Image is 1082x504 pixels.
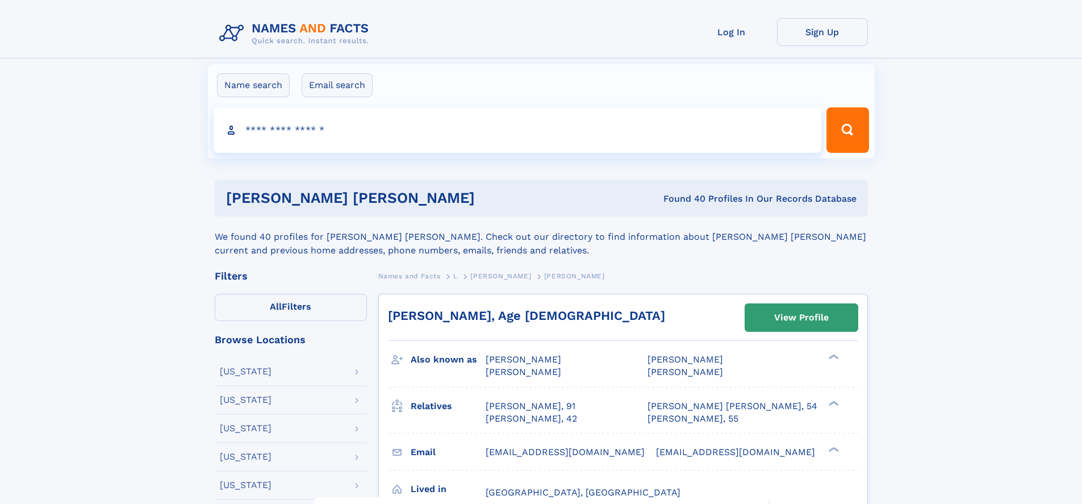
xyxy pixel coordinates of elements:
button: Search Button [826,107,868,153]
div: [US_STATE] [220,367,271,376]
div: ❯ [826,445,839,453]
div: [US_STATE] [220,395,271,405]
div: [US_STATE] [220,452,271,461]
label: Email search [302,73,373,97]
div: [US_STATE] [220,424,271,433]
span: [EMAIL_ADDRESS][DOMAIN_NAME] [486,447,645,457]
span: [GEOGRAPHIC_DATA], [GEOGRAPHIC_DATA] [486,487,680,498]
div: ❯ [826,353,839,361]
a: [PERSON_NAME], 55 [647,413,738,425]
span: [PERSON_NAME] [647,354,723,365]
a: L [453,269,458,283]
a: [PERSON_NAME] [PERSON_NAME], 54 [647,400,817,413]
a: Sign Up [777,18,868,46]
span: L [453,272,458,280]
div: [US_STATE] [220,481,271,490]
h3: Also known as [411,350,486,369]
span: [PERSON_NAME] [544,272,605,280]
img: Logo Names and Facts [215,18,378,49]
div: Filters [215,271,367,281]
input: search input [214,107,822,153]
a: [PERSON_NAME], Age [DEMOGRAPHIC_DATA] [388,309,665,323]
div: View Profile [774,305,829,331]
span: [PERSON_NAME] [486,354,561,365]
label: Filters [215,294,367,321]
h3: Lived in [411,480,486,499]
h3: Email [411,443,486,462]
div: We found 40 profiles for [PERSON_NAME] [PERSON_NAME]. Check out our directory to find information... [215,216,868,257]
a: View Profile [745,304,858,331]
div: Browse Locations [215,335,367,345]
span: [PERSON_NAME] [486,366,561,377]
span: All [270,301,282,312]
a: Names and Facts [378,269,441,283]
span: [EMAIL_ADDRESS][DOMAIN_NAME] [656,447,815,457]
a: [PERSON_NAME] [470,269,531,283]
span: [PERSON_NAME] [647,366,723,377]
label: Name search [217,73,290,97]
h3: Relatives [411,397,486,416]
a: [PERSON_NAME], 91 [486,400,575,413]
a: Log In [686,18,777,46]
a: [PERSON_NAME], 42 [486,413,577,425]
div: Found 40 Profiles In Our Records Database [569,193,857,205]
div: ❯ [826,399,839,407]
span: [PERSON_NAME] [470,272,531,280]
h1: [PERSON_NAME] [PERSON_NAME] [226,191,569,205]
